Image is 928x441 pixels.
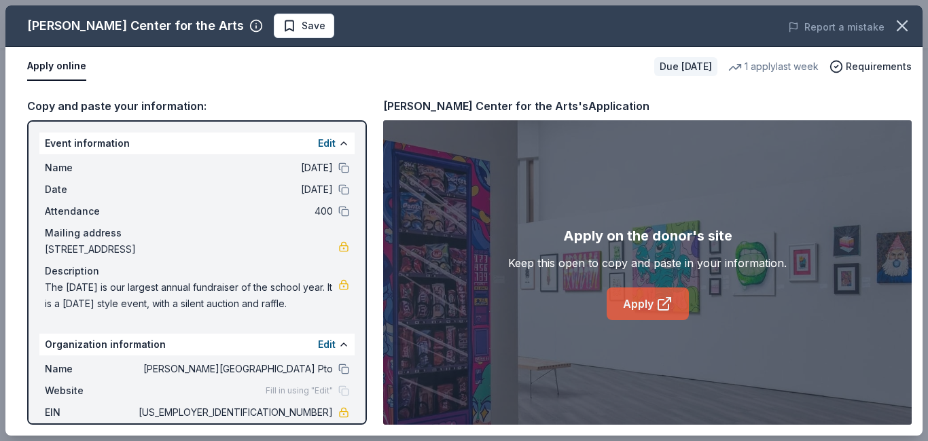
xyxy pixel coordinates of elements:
a: Apply [607,287,689,320]
button: Save [274,14,334,38]
div: [PERSON_NAME] Center for the Arts's Application [383,97,649,115]
div: Mailing address [45,225,349,241]
div: [PERSON_NAME] Center for the Arts [27,15,244,37]
div: Copy and paste your information: [27,97,367,115]
button: Edit [318,135,336,152]
span: Website [45,383,136,399]
div: Description [45,263,349,279]
span: Requirements [846,58,912,75]
div: Due [DATE] [654,57,717,76]
span: Name [45,160,136,176]
span: EIN [45,404,136,421]
button: Report a mistake [788,19,885,35]
span: Attendance [45,203,136,219]
button: Edit [318,336,336,353]
span: [PERSON_NAME][GEOGRAPHIC_DATA] Pto [136,361,333,377]
span: [DATE] [136,160,333,176]
div: Keep this open to copy and paste in your information. [508,255,787,271]
div: 1 apply last week [728,58,819,75]
span: [STREET_ADDRESS] [45,241,338,258]
span: Date [45,181,136,198]
span: [DATE] [136,181,333,198]
div: Event information [39,133,355,154]
span: Fill in using "Edit" [266,385,333,396]
div: Organization information [39,334,355,355]
span: Save [302,18,325,34]
span: [US_EMPLOYER_IDENTIFICATION_NUMBER] [136,404,333,421]
div: Apply on the donor's site [563,225,732,247]
span: 400 [136,203,333,219]
button: Requirements [829,58,912,75]
button: Apply online [27,52,86,81]
span: Name [45,361,136,377]
span: The [DATE] is our largest annual fundraiser of the school year. It is a [DATE] style event, with ... [45,279,338,312]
